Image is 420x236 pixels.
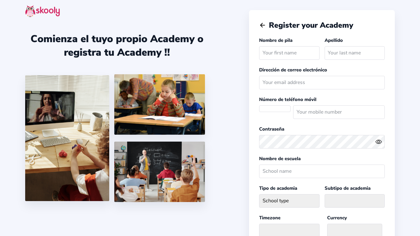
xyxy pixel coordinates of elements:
input: Your last name [325,46,385,60]
ion-icon: eye outline [375,138,382,145]
input: Your email address [259,76,385,89]
label: Tipo de academia [259,185,297,191]
label: Nombre de pila [259,37,292,43]
input: Your mobile number [293,105,385,119]
label: Contraseña [259,126,284,132]
input: School name [259,165,385,178]
img: 5.png [114,142,205,202]
img: skooly-logo.png [25,5,60,17]
img: 1.jpg [25,75,109,201]
span: Register your Academy [269,20,353,30]
label: Subtipo de academia [325,185,371,191]
label: Número de teléfono móvil [259,96,316,103]
label: Dirección de correo electrónico [259,67,327,73]
label: Currency [327,215,347,221]
img: 4.png [114,74,205,135]
button: arrow back outline [259,22,266,29]
label: Apellido [325,37,343,43]
label: Timezone [259,215,281,221]
input: Your first name [259,46,319,60]
label: Nombre de escuela [259,155,301,162]
button: eye outlineeye off outline [375,138,385,145]
div: Comienza el tuyo propio Academy o registra tu Academy !! [25,32,209,59]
